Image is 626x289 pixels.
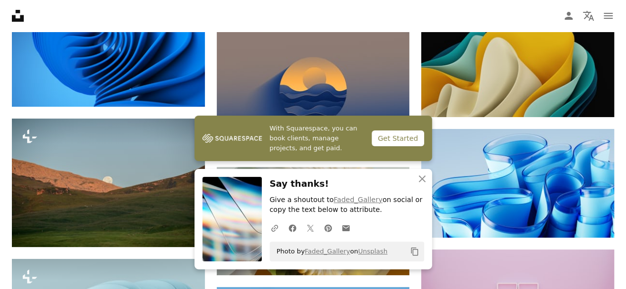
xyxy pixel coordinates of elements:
[578,6,598,26] button: Language
[421,129,614,237] img: a group of blue vases sitting next to each other
[270,177,424,191] h3: Say thanks!
[421,9,614,117] img: a close-up of a yellow and blue ribbon
[301,218,319,238] a: Share on Twitter
[202,131,262,146] img: file-1747939142011-51e5cc87e3c9
[559,6,578,26] a: Log in / Sign up
[12,48,205,57] a: A close up of a blue object with a blurry background
[12,119,205,247] img: the moon is setting over the mountains in the distance
[12,178,205,187] a: the moon is setting over the mountains in the distance
[217,26,410,155] img: a paper cut out of the shape of a wave
[305,248,350,255] a: Faded_Gallery
[421,179,614,188] a: a group of blue vases sitting next to each other
[598,6,618,26] button: Menu
[270,195,424,215] p: Give a shoutout to on social or copy the text below to attribute.
[270,124,364,153] span: With Squarespace, you can book clients, manage projects, and get paid.
[194,116,432,161] a: With Squarespace, you can book clients, manage projects, and get paid.Get Started
[319,218,337,238] a: Share on Pinterest
[272,244,387,259] span: Photo by on
[284,218,301,238] a: Share on Facebook
[12,10,24,22] a: Home — Unsplash
[372,130,424,146] div: Get Started
[406,243,423,260] button: Copy to clipboard
[337,218,355,238] a: Share over email
[358,248,387,255] a: Unsplash
[217,86,410,95] a: a paper cut out of the shape of a wave
[334,196,383,204] a: Faded_Gallery
[421,58,614,67] a: a close-up of a yellow and blue ribbon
